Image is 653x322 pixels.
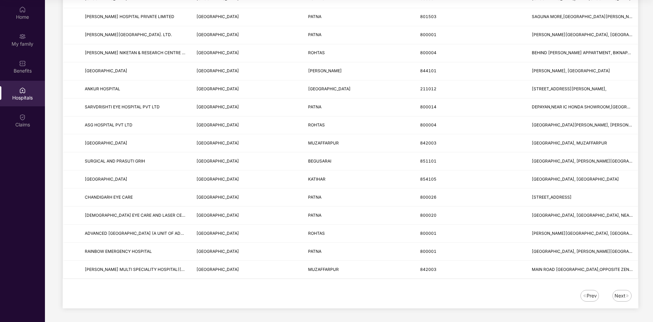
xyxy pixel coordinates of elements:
[303,80,414,98] td: ALLAHABAD
[526,152,638,170] td: STATION ROAD, TILAK NAGAR
[196,195,239,200] span: [GEOGRAPHIC_DATA]
[526,98,638,117] td: DEPAYAN,NEAR IC HONDA SHOWROOM,RUKANPURA,BAILEY ROAD
[303,44,414,62] td: ROHTAS
[308,213,321,218] span: PATNA
[303,170,414,188] td: KATIHAR
[532,231,653,236] span: [PERSON_NAME][GEOGRAPHIC_DATA], [GEOGRAPHIC_DATA]
[85,68,127,73] span: [GEOGRAPHIC_DATA]
[191,261,303,279] td: BIHAR
[532,86,606,91] span: [STREET_ADDRESS][PERSON_NAME],
[85,267,270,272] span: [PERSON_NAME] MULTI SPECIALITY HOSPITAL((A UNIT OF HIMALAYAN FOUNDATION TRUST)
[420,50,436,55] span: 800004
[308,158,331,164] span: BEGUSARAI
[196,158,239,164] span: [GEOGRAPHIC_DATA]
[526,134,638,152] td: BRAHMPURA, MUZAFFARPUR
[420,213,436,218] span: 800020
[191,117,303,135] td: BIHAR
[583,294,587,298] img: svg+xml;base64,PHN2ZyB4bWxucz0iaHR0cDovL3d3dy53My5vcmcvMjAwMC9zdmciIHdpZHRoPSIxNiIgaGVpZ2h0PSIxNi...
[308,32,321,37] span: PATNA
[191,98,303,117] td: BIHAR
[420,177,436,182] span: 854105
[85,122,132,127] span: ASG HOSPITAL PVT LTD
[532,195,572,200] span: [STREET_ADDRESS]
[526,44,638,62] td: BEHIND DEVARUN APPARTMENT, BIKNAPAHARI
[79,134,191,152] td: PRASAD HOSPITAL
[420,14,436,19] span: 801503
[526,206,638,225] td: JAGDEVAN PLAZA, KANKARBAGH COLONY, NEAR URVASHI SALES
[303,206,414,225] td: PATNA
[308,50,325,55] span: ROHTAS
[85,195,133,200] span: CHANDIGARH EYE CARE
[191,206,303,225] td: BIHAR
[420,231,436,236] span: 800001
[420,68,436,73] span: 844101
[420,86,436,91] span: 211012
[79,206,191,225] td: BUDDHA EYE CARE AND LASER CENTRE
[191,80,303,98] td: UTTAR PRADESH
[191,62,303,80] td: BIHAR
[532,14,639,19] span: SAGUNA MORE,[GEOGRAPHIC_DATA][PERSON_NAME]
[308,140,339,145] span: MUZAFFARPUR
[420,140,436,145] span: 842003
[587,292,597,300] div: Prev
[191,8,303,26] td: BIHAR
[420,267,436,272] span: 842003
[308,68,342,73] span: [PERSON_NAME]
[196,249,239,254] span: [GEOGRAPHIC_DATA]
[191,170,303,188] td: BIHAR
[308,195,321,200] span: PATNA
[420,158,436,164] span: 851101
[85,140,127,145] span: [GEOGRAPHIC_DATA]
[79,8,191,26] td: KESHAV HOSPITAL PRIVATE LIMITED
[420,32,436,37] span: 800001
[308,231,325,236] span: ROHTAS
[308,14,321,19] span: PATNA
[420,122,436,127] span: 800004
[19,6,26,13] img: svg+xml;base64,PHN2ZyBpZD0iSG9tZSIgeG1sbnM9Imh0dHA6Ly93d3cudzMub3JnLzIwMDAvc3ZnIiB3aWR0aD0iMjAiIG...
[79,243,191,261] td: RAINBOW EMERGENCY HOSPITAL
[526,8,638,26] td: SAGUNA MORE,NEW BAILEY ROAD
[526,62,638,80] td: HAJIPUR VAISHALI, BIHAR
[191,243,303,261] td: BIHAR
[191,44,303,62] td: BIHAR
[191,134,303,152] td: BIHAR
[532,32,653,37] span: [PERSON_NAME][GEOGRAPHIC_DATA], [GEOGRAPHIC_DATA]
[526,26,638,44] td: B.P. KOIRALA MARG, BANK ROAD
[420,195,436,200] span: 800026
[85,158,145,164] span: SURGICAL AND PRASUTI GRIH
[79,98,191,117] td: SARVDRISHTI EYE HOSPITAL PVT LTD
[308,267,339,272] span: MUZAFFARPUR
[303,62,414,80] td: VAISHALI
[85,14,174,19] span: [PERSON_NAME] HOSPITAL PRIVATE LIMITED
[191,225,303,243] td: BIHAR
[85,249,152,254] span: RAINBOW EMERGENCY HOSPITAL
[526,188,638,206] td: 4M- 122, BHOOTNATH RD, BH COLONY
[85,104,160,109] span: SARVDRISHTI EYE HOSPITAL PVT LTD
[532,68,610,73] span: [PERSON_NAME], [GEOGRAPHIC_DATA]
[19,114,26,121] img: svg+xml;base64,PHN2ZyBpZD0iQ2xhaW0iIHhtbG5zPSJodHRwOi8vd3d3LnczLm9yZy8yMDAwL3N2ZyIgd2lkdGg9IjIwIi...
[196,50,239,55] span: [GEOGRAPHIC_DATA]
[303,225,414,243] td: ROHTAS
[303,98,414,117] td: PATNA
[303,188,414,206] td: PATNA
[85,231,278,236] span: ADVANCED [GEOGRAPHIC_DATA] (A UNIT OF ADVANCED NEURODIAGNOSTIC CENTRE PVT. LTD))
[191,152,303,170] td: BIHAR
[79,188,191,206] td: CHANDIGARH EYE CARE
[308,122,325,127] span: ROHTAS
[191,26,303,44] td: BIHAR
[308,104,321,109] span: PATNA
[308,249,321,254] span: PATNA
[526,117,638,135] td: OLD R.K AVENUE, RAJENDRA NAGAR, AND NEAR DINKAR GOLAMBER-PATNA
[196,140,239,145] span: [GEOGRAPHIC_DATA]
[196,104,239,109] span: [GEOGRAPHIC_DATA]
[196,68,239,73] span: [GEOGRAPHIC_DATA]
[85,32,172,37] span: [PERSON_NAME][GEOGRAPHIC_DATA]. LTD.
[532,50,640,55] span: BEHIND [PERSON_NAME] APPARTMENT, BIKNAPAHARI
[19,87,26,94] img: svg+xml;base64,PHN2ZyBpZD0iSG9zcGl0YWxzIiB4bWxucz0iaHR0cDovL3d3dy53My5vcmcvMjAwMC9zdmciIHdpZHRoPS...
[526,225,638,243] td: NAGESHWAR COLONY, BORING ROAD
[79,44,191,62] td: NIRANJAN AAROGYA NIKETAN & RESEARCH CENTRE PVT. LTD
[79,26,191,44] td: TARA HOSPITAL & MEDICAL RESEARCH CENTRE PVT. LTD.
[625,294,630,298] img: svg+xml;base64,PHN2ZyB4bWxucz0iaHR0cDovL3d3dy53My5vcmcvMjAwMC9zdmciIHdpZHRoPSIxNiIgaGVpZ2h0PSIxNi...
[420,249,436,254] span: 800001
[303,261,414,279] td: MUZAFFARPUR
